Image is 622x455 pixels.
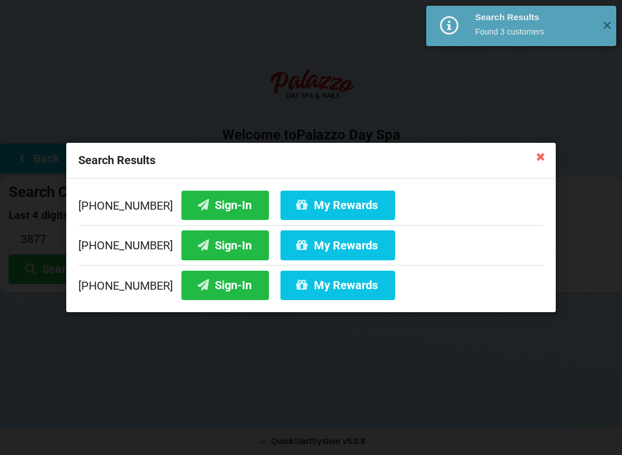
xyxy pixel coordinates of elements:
button: My Rewards [280,230,395,260]
div: [PHONE_NUMBER] [78,265,544,300]
button: My Rewards [280,271,395,300]
button: Sign-In [181,271,269,300]
div: Search Results [66,143,556,179]
div: [PHONE_NUMBER] [78,225,544,266]
div: Search Results [475,12,593,23]
div: [PHONE_NUMBER] [78,191,544,225]
div: Found 3 customers [475,26,593,37]
button: Sign-In [181,230,269,260]
button: My Rewards [280,191,395,220]
button: Sign-In [181,191,269,220]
